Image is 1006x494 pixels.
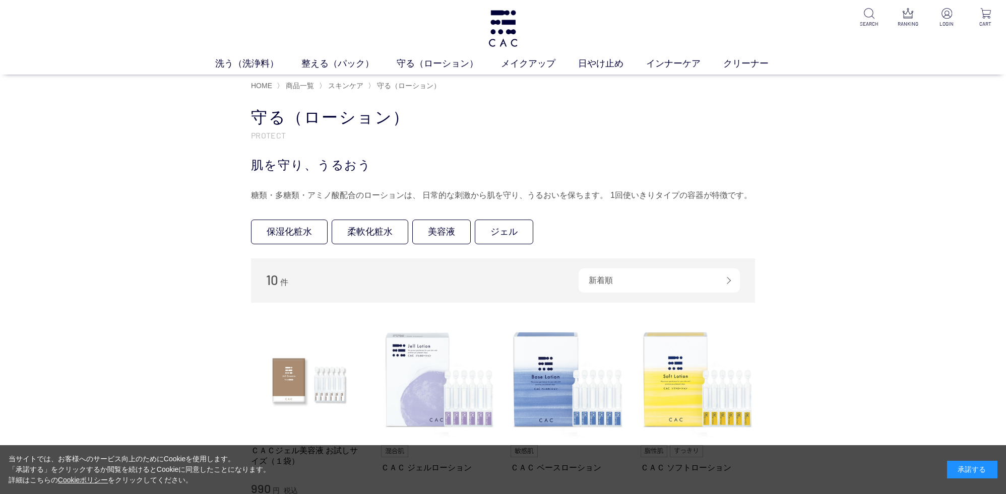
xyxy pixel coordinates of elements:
[215,57,301,70] a: 洗う（洗浄料）
[375,82,441,90] a: 守る（ローション）
[973,8,998,28] a: CART
[934,20,959,28] p: LOGIN
[641,323,756,438] img: ＣＡＣ ソフトローション
[973,20,998,28] p: CART
[286,82,314,90] span: 商品一覧
[277,81,317,91] li: 〉
[284,82,314,90] a: 商品一覧
[723,57,791,70] a: クリーナー
[9,454,271,485] div: 当サイトでは、お客様へのサービス向上のためにCookieを使用します。 「承諾する」をクリックするか閲覧を続けるとCookieに同意したことになります。 詳細はこちらの をクリックしてください。
[487,10,519,47] img: logo
[251,82,272,90] a: HOME
[857,20,882,28] p: SEARCH
[934,8,959,28] a: LOGIN
[381,323,496,438] img: ＣＡＣ ジェルローション
[377,82,441,90] span: 守る（ローション）
[896,8,920,28] a: RANKING
[475,220,533,244] a: ジェル
[857,8,882,28] a: SEARCH
[579,268,740,293] div: 新着順
[328,82,363,90] span: スキンケア
[301,57,397,70] a: 整える（パック）
[578,57,646,70] a: 日やけ止め
[280,278,288,287] span: 件
[646,57,723,70] a: インナーケア
[319,81,366,91] li: 〉
[397,57,501,70] a: 守る（ローション）
[326,82,363,90] a: スキンケア
[251,323,366,438] img: ＣＡＣジェル美容液 お試しサイズ（１袋）
[251,156,755,174] div: 肌を守り、うるおう
[332,220,408,244] a: 柔軟化粧水
[412,220,471,244] a: 美容液
[251,130,755,140] p: PROTECT
[368,81,443,91] li: 〉
[501,57,578,70] a: メイクアップ
[266,272,278,288] span: 10
[251,187,755,203] div: 糖類・多糖類・アミノ酸配合のローションは、 日常的な刺激から肌を守り、うるおいを保ちます。 1回使いきりタイプの容器が特徴です。
[251,107,755,128] h1: 守る（ローション）
[947,461,997,478] div: 承諾する
[251,220,328,244] a: 保湿化粧水
[58,476,108,484] a: Cookieポリシー
[896,20,920,28] p: RANKING
[511,323,625,438] img: ＣＡＣ ベースローション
